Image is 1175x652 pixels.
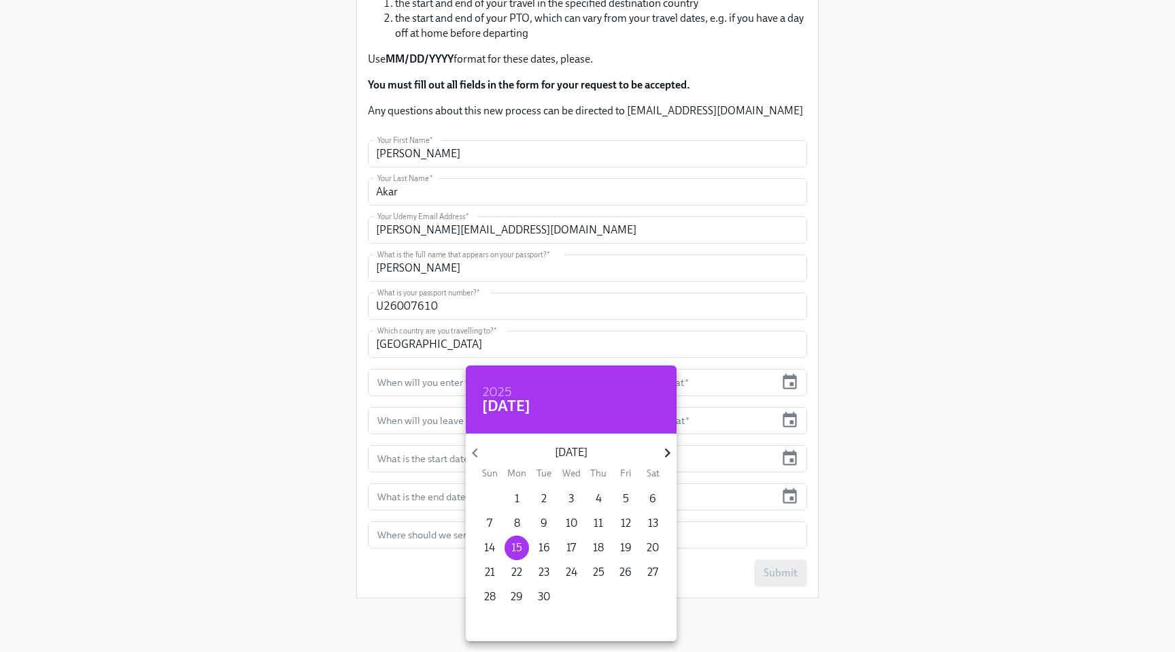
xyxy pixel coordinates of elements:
[514,516,520,531] p: 8
[647,565,658,580] p: 27
[511,540,522,555] p: 15
[566,516,577,531] p: 10
[539,540,550,555] p: 16
[559,536,583,560] button: 17
[619,565,632,580] p: 26
[586,487,611,511] button: 4
[586,467,611,480] span: Thu
[613,487,638,511] button: 5
[505,487,529,511] button: 1
[596,491,602,506] p: 4
[559,487,583,511] button: 3
[623,491,629,506] p: 5
[487,516,492,531] p: 7
[477,585,502,609] button: 28
[594,516,603,531] p: 11
[532,511,556,536] button: 9
[593,540,604,555] p: 18
[484,445,658,460] p: [DATE]
[477,560,502,585] button: 21
[539,565,549,580] p: 23
[593,565,604,580] p: 25
[613,467,638,480] span: Fri
[482,396,530,417] h4: [DATE]
[613,511,638,536] button: 12
[641,467,665,480] span: Sat
[511,589,523,604] p: 29
[532,560,556,585] button: 23
[482,382,512,404] h6: 2025
[505,467,529,480] span: Mon
[477,511,502,536] button: 7
[559,560,583,585] button: 24
[482,400,530,413] button: [DATE]
[532,487,556,511] button: 2
[559,467,583,480] span: Wed
[505,536,529,560] button: 15
[477,467,502,480] span: Sun
[647,540,659,555] p: 20
[566,540,576,555] p: 17
[505,511,529,536] button: 8
[485,565,495,580] p: 21
[538,589,550,604] p: 30
[568,491,574,506] p: 3
[621,516,631,531] p: 12
[532,536,556,560] button: 16
[649,491,656,506] p: 6
[541,491,547,506] p: 2
[586,511,611,536] button: 11
[559,511,583,536] button: 10
[566,565,577,580] p: 24
[532,585,556,609] button: 30
[641,511,665,536] button: 13
[482,386,512,400] button: 2025
[620,540,632,555] p: 19
[484,540,495,555] p: 14
[613,560,638,585] button: 26
[477,536,502,560] button: 14
[613,536,638,560] button: 19
[484,589,496,604] p: 28
[641,487,665,511] button: 6
[641,536,665,560] button: 20
[586,536,611,560] button: 18
[648,516,658,531] p: 13
[505,560,529,585] button: 22
[511,565,522,580] p: 22
[532,467,556,480] span: Tue
[505,585,529,609] button: 29
[586,560,611,585] button: 25
[541,516,547,531] p: 9
[641,560,665,585] button: 27
[515,491,520,506] p: 1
